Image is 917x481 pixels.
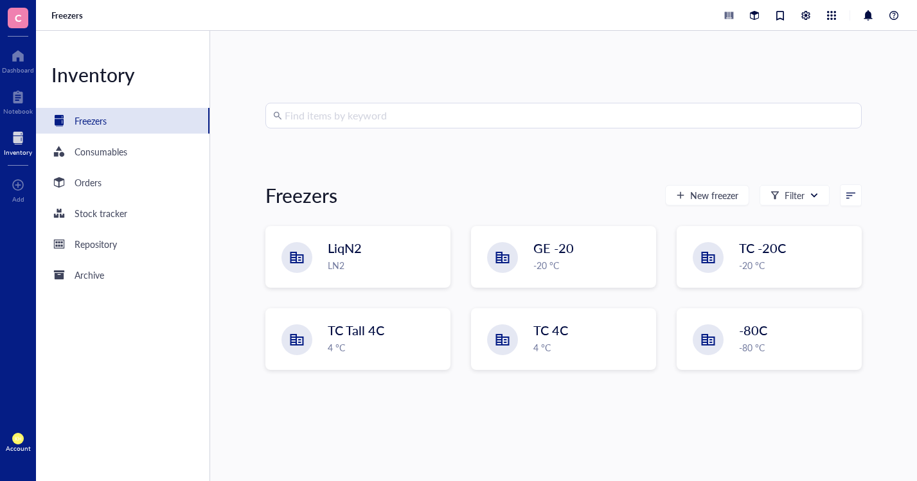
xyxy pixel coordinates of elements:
[739,239,786,257] span: TC -20C
[75,268,104,282] div: Archive
[533,321,568,339] span: TC 4C
[739,258,853,272] div: -20 °C
[690,190,738,200] span: New freezer
[12,195,24,203] div: Add
[36,62,209,87] div: Inventory
[533,340,648,354] div: 4 °C
[75,114,107,128] div: Freezers
[75,144,127,159] div: Consumables
[75,237,117,251] div: Repository
[36,139,209,164] a: Consumables
[75,175,102,189] div: Orders
[15,436,22,442] span: KH
[36,170,209,195] a: Orders
[328,340,442,354] div: 4 °C
[36,231,209,257] a: Repository
[739,340,853,354] div: -80 °C
[4,128,32,156] a: Inventory
[328,258,442,272] div: LN2
[533,258,648,272] div: -20 °C
[4,148,32,156] div: Inventory
[328,321,384,339] span: TC Tall 4C
[2,46,34,74] a: Dashboard
[36,200,209,226] a: Stock tracker
[51,10,85,21] a: Freezers
[2,66,34,74] div: Dashboard
[665,185,749,206] button: New freezer
[6,444,31,452] div: Account
[739,321,767,339] span: -80C
[36,262,209,288] a: Archive
[3,87,33,115] a: Notebook
[265,182,337,208] div: Freezers
[785,188,805,202] div: Filter
[3,107,33,115] div: Notebook
[75,206,127,220] div: Stock tracker
[533,239,574,257] span: GE -20
[328,239,362,257] span: LiqN2
[15,10,22,26] span: C
[36,108,209,134] a: Freezers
